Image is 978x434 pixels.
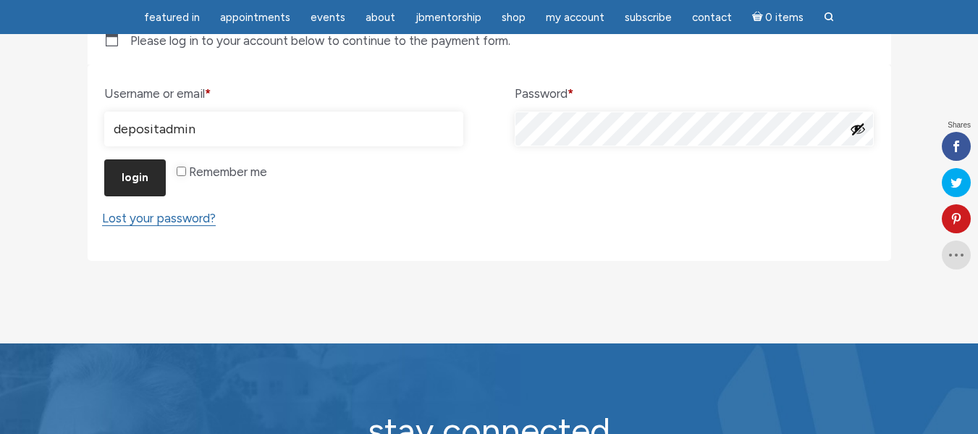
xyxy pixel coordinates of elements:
a: Cart0 items [743,2,813,32]
a: Lost your password? [102,211,216,226]
span: Remember me [189,164,267,179]
i: Cart [752,11,766,24]
button: Login [104,159,166,196]
a: About [357,4,404,32]
span: Events [311,11,345,24]
span: Shares [948,122,971,129]
a: My Account [537,4,613,32]
span: My Account [546,11,604,24]
a: Appointments [211,4,299,32]
input: Remember me [177,167,186,176]
span: Shop [502,11,526,24]
a: Contact [683,4,741,32]
span: Appointments [220,11,290,24]
a: JBMentorship [407,4,490,32]
span: Subscribe [625,11,672,24]
button: Show password [850,121,866,137]
a: Events [302,4,354,32]
a: featured in [135,4,208,32]
label: Username or email [104,81,464,106]
span: JBMentorship [416,11,481,24]
span: About [366,11,395,24]
a: Shop [493,4,534,32]
span: Contact [692,11,732,24]
a: Subscribe [616,4,680,32]
div: Please log in to your account below to continue to the payment form. [88,15,891,64]
span: featured in [144,11,200,24]
label: Password [515,81,874,106]
span: 0 items [765,12,804,23]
